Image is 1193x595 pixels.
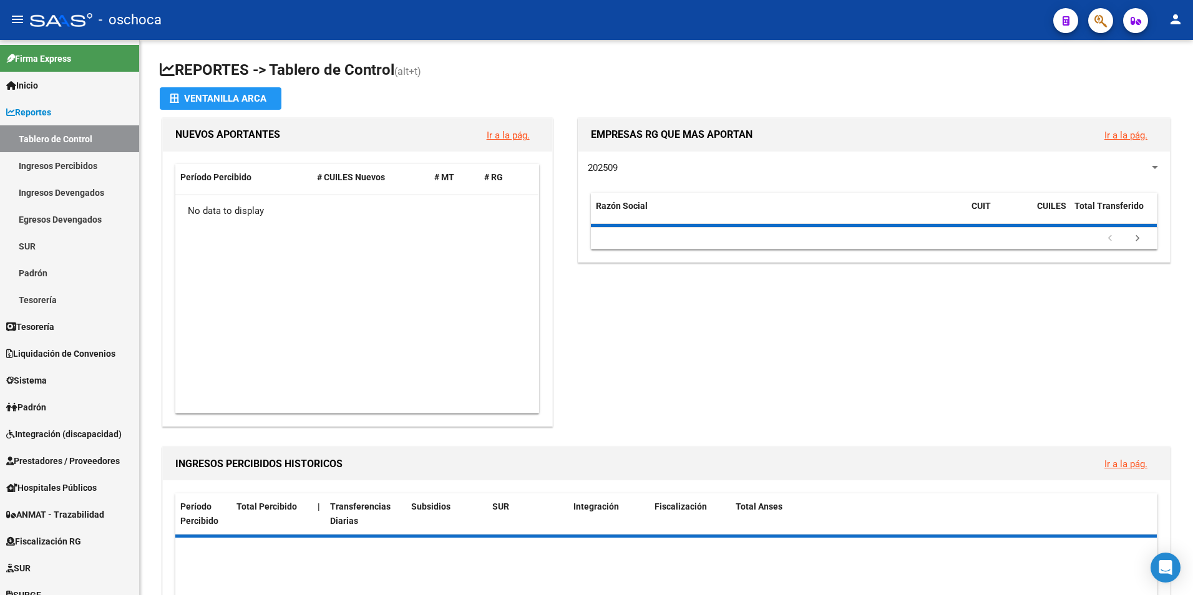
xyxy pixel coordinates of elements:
span: SUR [492,501,509,511]
datatable-header-cell: CUIT [967,193,1032,234]
datatable-header-cell: Período Percibido [175,164,312,191]
mat-icon: menu [10,12,25,27]
datatable-header-cell: # RG [479,164,529,191]
datatable-header-cell: Integración [568,493,650,535]
button: Ir a la pág. [1094,123,1157,147]
span: Liquidación de Convenios [6,347,115,360]
span: | [318,501,320,511]
datatable-header-cell: # CUILES Nuevos [312,164,430,191]
span: Integración (discapacidad) [6,427,122,441]
span: EMPRESAS RG QUE MAS APORTAN [591,128,752,140]
a: go to previous page [1098,232,1122,246]
span: Período Percibido [180,172,251,182]
span: # RG [484,172,503,182]
a: Ir a la pág. [1104,130,1147,141]
span: Tesorería [6,320,54,334]
span: - oschoca [99,6,162,34]
button: Ir a la pág. [1094,452,1157,475]
div: Open Intercom Messenger [1151,553,1181,583]
a: go to next page [1126,232,1149,246]
span: Fiscalización RG [6,535,81,548]
span: Período Percibido [180,501,218,526]
span: Padrón [6,400,46,414]
span: Total Anses [736,501,782,511]
span: SUR [6,561,31,575]
h1: REPORTES -> Tablero de Control [160,60,1173,82]
datatable-header-cell: # MT [429,164,479,191]
datatable-header-cell: Razón Social [591,193,967,234]
datatable-header-cell: Total Percibido [231,493,313,535]
datatable-header-cell: Subsidios [406,493,487,535]
button: Ventanilla ARCA [160,87,281,110]
datatable-header-cell: Período Percibido [175,493,231,535]
span: Prestadores / Proveedores [6,454,120,468]
datatable-header-cell: Total Anses [731,493,1147,535]
span: INGRESOS PERCIBIDOS HISTORICOS [175,458,343,470]
span: # MT [434,172,454,182]
span: # CUILES Nuevos [317,172,385,182]
span: Sistema [6,374,47,387]
span: Firma Express [6,52,71,65]
datatable-header-cell: Fiscalización [650,493,731,535]
a: Ir a la pág. [487,130,530,141]
span: Inicio [6,79,38,92]
datatable-header-cell: Transferencias Diarias [325,493,406,535]
button: Ir a la pág. [477,123,540,147]
span: Total Transferido [1074,201,1144,211]
span: ANMAT - Trazabilidad [6,508,104,521]
span: 202509 [588,162,618,173]
span: Total Percibido [236,501,297,511]
div: Ventanilla ARCA [170,87,271,110]
span: NUEVOS APORTANTES [175,128,280,140]
div: No data to display [175,195,538,226]
span: Integración [573,501,619,511]
datatable-header-cell: SUR [487,493,568,535]
span: (alt+t) [394,65,421,77]
span: Reportes [6,105,51,119]
span: Transferencias Diarias [330,501,391,526]
mat-icon: person [1168,12,1183,27]
span: CUILES [1037,201,1066,211]
span: Subsidios [411,501,450,511]
span: Razón Social [596,201,648,211]
span: Hospitales Públicos [6,481,97,495]
a: Ir a la pág. [1104,458,1147,470]
datatable-header-cell: CUILES [1032,193,1069,234]
datatable-header-cell: Total Transferido [1069,193,1157,234]
datatable-header-cell: | [313,493,325,535]
span: CUIT [971,201,991,211]
span: Fiscalización [655,501,707,511]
